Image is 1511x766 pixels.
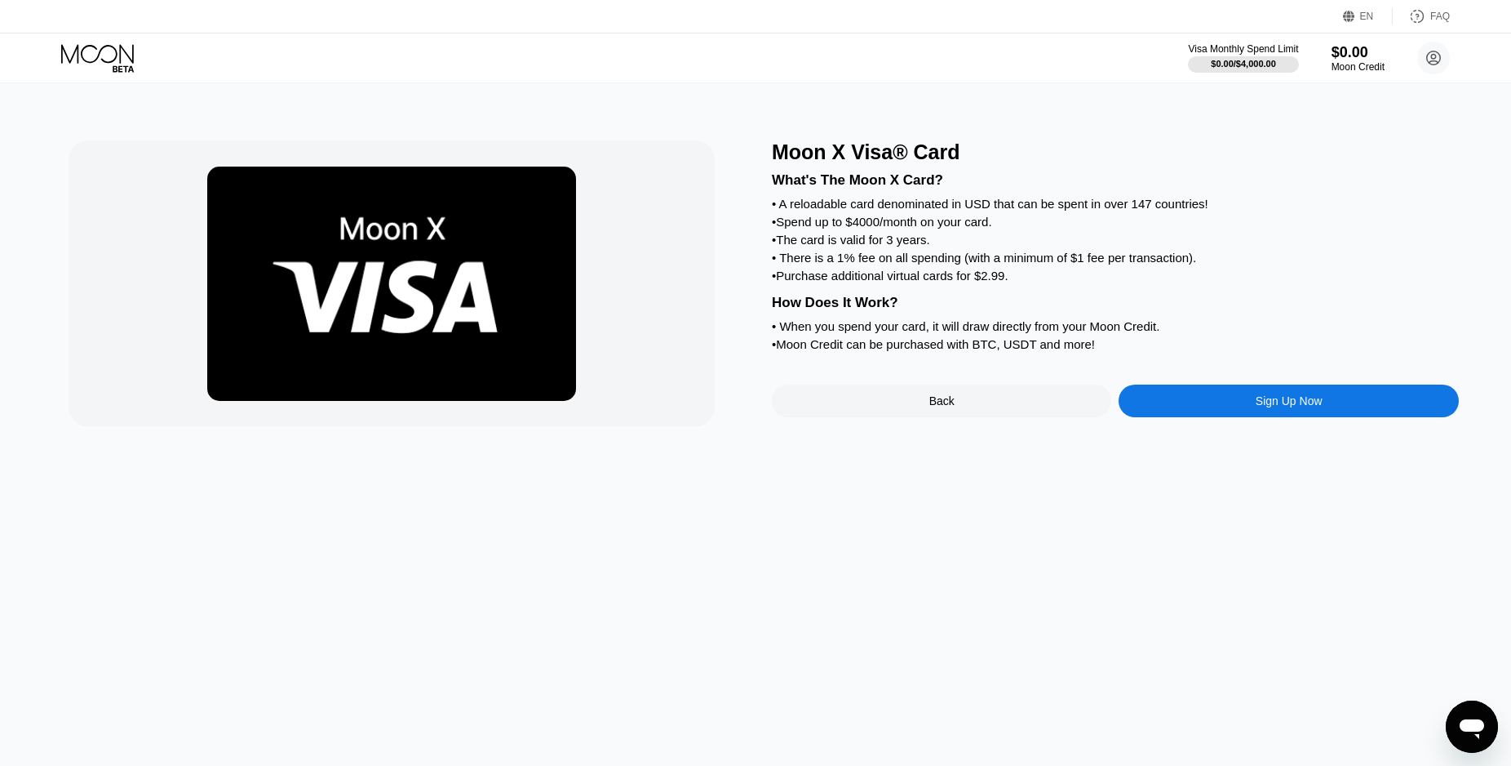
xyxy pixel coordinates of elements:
[1188,43,1298,55] div: Visa Monthly Spend Limit
[929,394,955,407] div: Back
[1393,8,1450,24] div: FAQ
[772,197,1459,211] div: • A reloadable card denominated in USD that can be spent in over 147 countries!
[1188,43,1298,73] div: Visa Monthly Spend Limit$0.00/$4,000.00
[1119,385,1458,417] div: Sign Up Now
[1332,61,1385,73] div: Moon Credit
[772,251,1459,265] div: • There is a 1% fee on all spending (with a minimum of $1 fee per transaction).
[1446,701,1498,753] iframe: Button to launch messaging window
[772,385,1111,417] div: Back
[1332,44,1385,73] div: $0.00Moon Credit
[1211,59,1276,69] div: $0.00 / $4,000.00
[1360,11,1374,22] div: EN
[772,140,1459,164] div: Moon X Visa® Card
[1343,8,1393,24] div: EN
[772,295,1459,311] div: How Does It Work?
[1256,394,1323,407] div: Sign Up Now
[772,337,1459,351] div: • Moon Credit can be purchased with BTC, USDT and more!
[772,319,1459,333] div: • When you spend your card, it will draw directly from your Moon Credit.
[772,172,1459,189] div: What's The Moon X Card?
[1430,11,1450,22] div: FAQ
[772,233,1459,247] div: • The card is valid for 3 years.
[772,269,1459,283] div: • Purchase additional virtual cards for $2.99.
[772,215,1459,229] div: • Spend up to $4000/month on your card.
[1332,44,1385,61] div: $0.00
